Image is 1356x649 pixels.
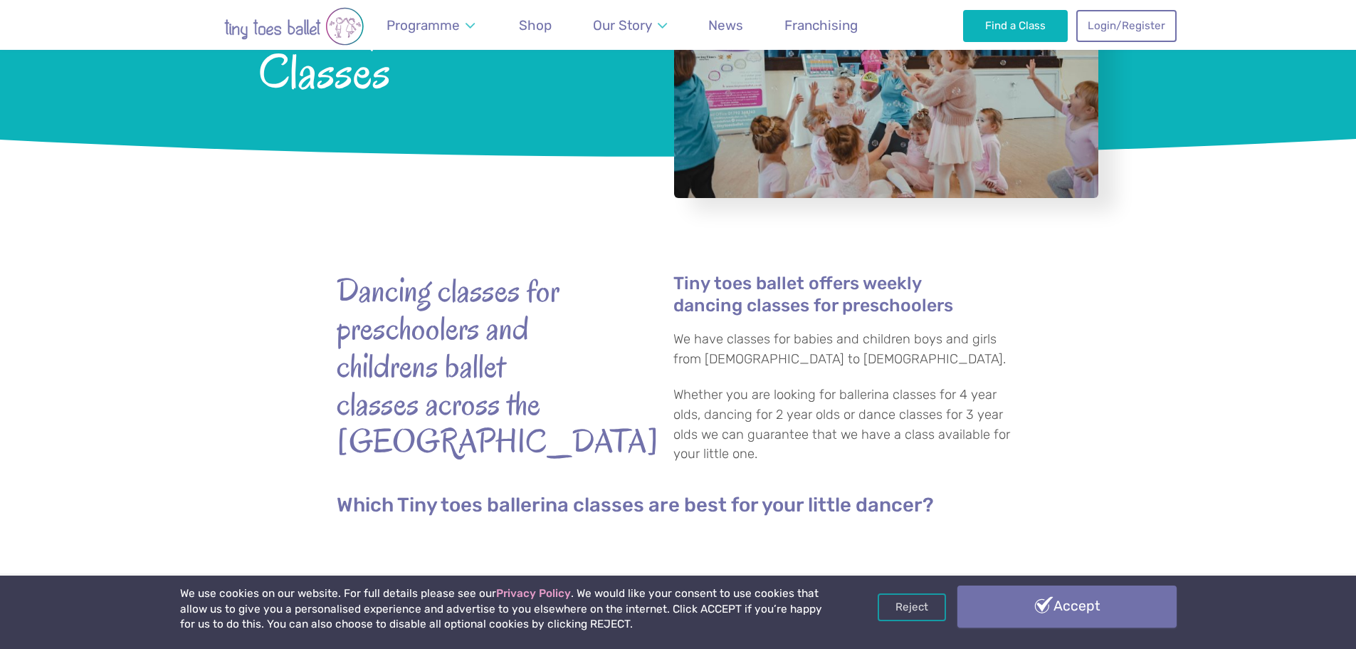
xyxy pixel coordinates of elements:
[708,17,743,33] span: News
[180,586,828,633] p: We use cookies on our website. For full details please see our . We would like your consent to us...
[380,9,482,42] a: Programme
[963,10,1068,41] a: Find a Class
[878,593,946,621] a: Reject
[673,385,1020,464] p: Whether you are looking for ballerina classes for 4 year olds, dancing for 2 year olds or dance c...
[180,7,408,46] img: tiny toes ballet
[778,9,865,42] a: Franchising
[387,17,460,33] span: Programme
[673,297,953,316] a: dancing classes for preschoolers
[496,587,571,600] a: Privacy Policy
[337,493,1020,517] h2: Which Tiny toes ballerina classes are best for your little dancer?
[673,330,1020,369] p: We have classes for babies and children boys and girls from [DEMOGRAPHIC_DATA] to [DEMOGRAPHIC_DA...
[519,17,552,33] span: Shop
[586,9,673,42] a: Our Story
[1076,10,1176,41] a: Login/Register
[784,17,858,33] span: Franchising
[513,9,559,42] a: Shop
[957,586,1177,627] a: Accept
[337,272,593,460] strong: Dancing classes for preschoolers and childrens ballet classes across the [GEOGRAPHIC_DATA]
[702,9,750,42] a: News
[673,272,1020,316] h4: Tiny toes ballet offers weekly
[593,17,652,33] span: Our Story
